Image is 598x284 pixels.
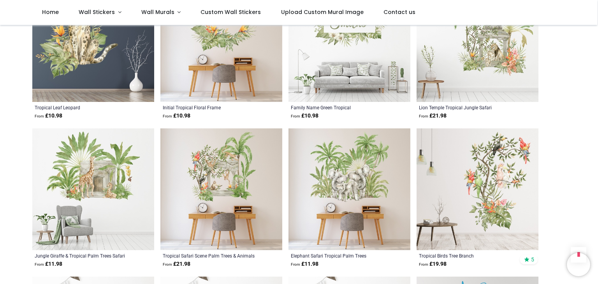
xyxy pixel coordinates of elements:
[163,104,257,110] a: Initial Tropical Floral Frame
[419,114,428,118] span: From
[35,104,128,110] a: Tropical Leaf Leopard
[163,260,190,268] strong: £ 21.98
[288,128,410,250] img: Elephant Safari Tropical Palm Trees Wall Sticker
[35,112,62,120] strong: £ 10.98
[281,8,364,16] span: Upload Custom Mural Image
[141,8,174,16] span: Wall Murals
[419,260,447,268] strong: £ 19.98
[35,252,128,259] a: Jungle Giraffe & Tropical Palm Trees Safari
[291,262,300,266] span: From
[79,8,115,16] span: Wall Stickers
[567,253,590,276] iframe: Brevo live chat
[291,114,300,118] span: From
[160,128,282,250] img: Tropical Safari Scene Palm Trees & Animals Wall Sticker
[419,252,513,259] a: Tropical Birds Tree Branch
[383,8,415,16] span: Contact us
[163,112,190,120] strong: £ 10.98
[42,8,59,16] span: Home
[32,128,154,250] img: Jungle Giraffe & Tropical Palm Trees Safari Wall Sticker
[291,252,385,259] a: Elephant Safari Tropical Palm Trees
[163,262,172,266] span: From
[163,252,257,259] a: Tropical Safari Scene Palm Trees & Animals
[419,262,428,266] span: From
[163,114,172,118] span: From
[417,128,538,250] img: Tropical Birds Tree Branch Wall Sticker
[419,104,513,110] a: Lion Temple Tropical Jungle Safari
[35,114,44,118] span: From
[201,8,261,16] span: Custom Wall Stickers
[291,104,385,110] a: Family Name Green Tropical
[291,260,318,268] strong: £ 11.98
[531,256,534,263] span: 5
[291,112,318,120] strong: £ 10.98
[35,260,62,268] strong: £ 11.98
[419,112,447,120] strong: £ 21.98
[35,262,44,266] span: From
